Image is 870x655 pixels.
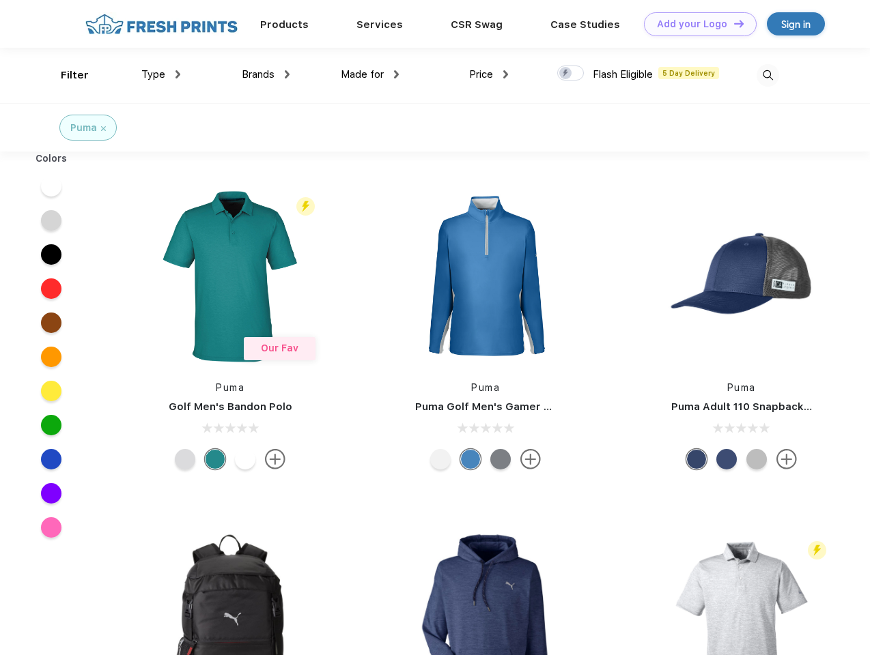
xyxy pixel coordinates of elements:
[727,382,756,393] a: Puma
[657,18,727,30] div: Add your Logo
[141,68,165,81] span: Type
[490,449,511,469] div: Quiet Shade
[101,126,106,131] img: filter_cancel.svg
[242,68,275,81] span: Brands
[394,70,399,78] img: dropdown.png
[341,68,384,81] span: Made for
[460,449,481,469] div: Bright Cobalt
[776,449,797,469] img: more.svg
[520,449,541,469] img: more.svg
[176,70,180,78] img: dropdown.png
[61,68,89,83] div: Filter
[260,18,309,31] a: Products
[430,449,451,469] div: Bright White
[285,70,290,78] img: dropdown.png
[471,382,500,393] a: Puma
[265,449,285,469] img: more.svg
[469,68,493,81] span: Price
[356,18,403,31] a: Services
[808,541,826,559] img: flash_active_toggle.svg
[169,401,292,413] a: Golf Men's Bandon Polo
[503,70,508,78] img: dropdown.png
[593,68,653,81] span: Flash Eligible
[235,449,255,469] div: Bright White
[658,67,719,79] span: 5 Day Delivery
[686,449,707,469] div: Peacoat with Qut Shd
[81,12,242,36] img: fo%20logo%202.webp
[395,186,576,367] img: func=resize&h=266
[746,449,767,469] div: Quarry with Brt Whit
[25,151,78,166] div: Colors
[216,382,244,393] a: Puma
[651,186,832,367] img: func=resize&h=266
[734,20,744,27] img: DT
[451,18,503,31] a: CSR Swag
[415,401,631,413] a: Puma Golf Men's Gamer Golf Quarter-Zip
[296,197,315,216] img: flash_active_toggle.svg
[70,121,97,135] div: Puma
[175,449,195,469] div: High Rise
[767,12,825,35] a: Sign in
[781,16,811,32] div: Sign in
[757,64,779,87] img: desktop_search.svg
[205,449,225,469] div: Green Lagoon
[139,186,321,367] img: func=resize&h=266
[716,449,737,469] div: Peacoat Qut Shd
[261,343,298,353] span: Our Fav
